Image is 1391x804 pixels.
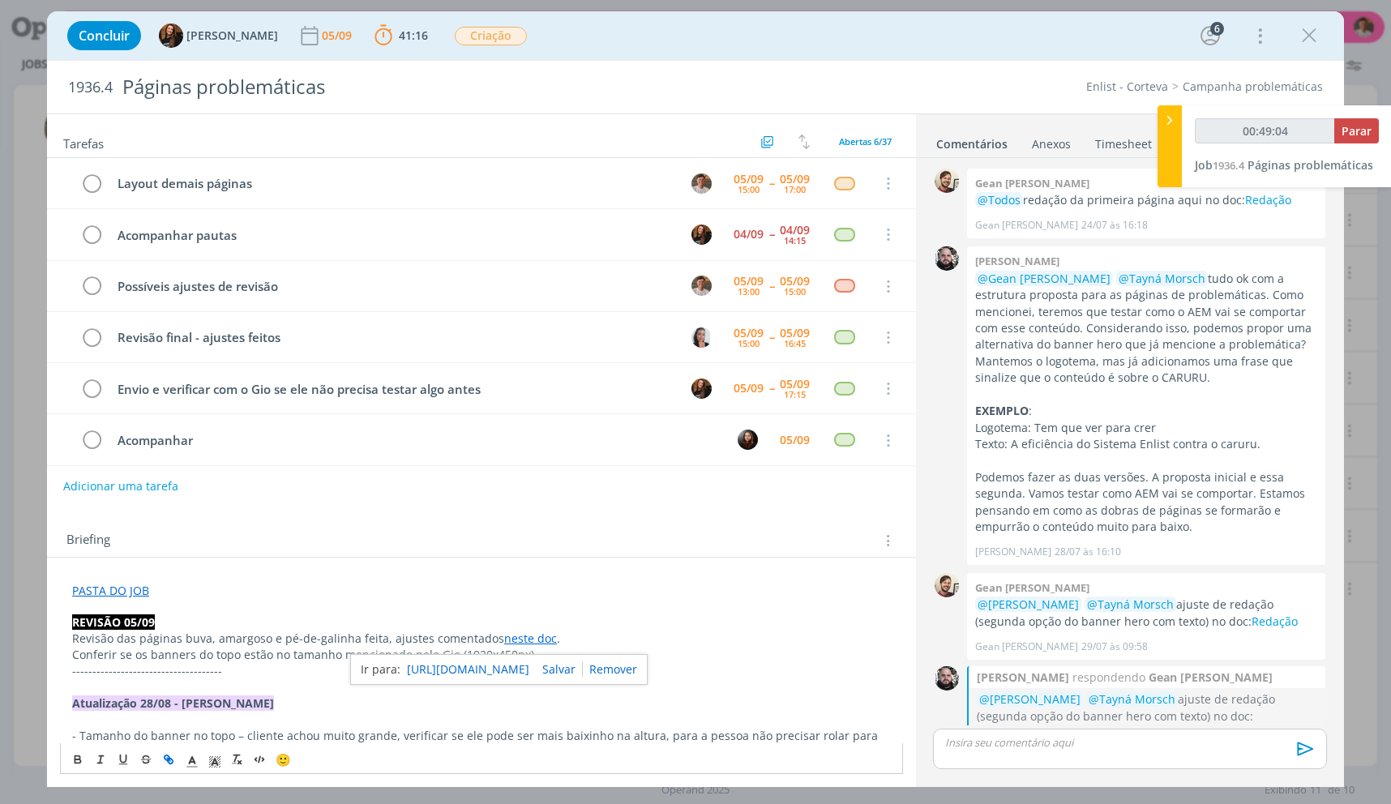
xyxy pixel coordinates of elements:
[735,428,760,452] button: E
[975,218,1078,233] p: Gean [PERSON_NAME]
[62,472,179,501] button: Adicionar uma tarefa
[159,24,278,48] button: T[PERSON_NAME]
[72,583,149,598] a: PASTA DO JOB
[978,192,1021,207] span: @Todos
[1195,157,1373,173] a: Job1936.4Páginas problemáticas
[159,24,183,48] img: T
[110,430,722,451] div: Acompanhar
[203,750,226,769] span: Cor de Fundo
[975,403,1317,419] p: :
[181,750,203,769] span: Cor do Texto
[769,229,774,240] span: --
[975,580,1089,595] b: Gean [PERSON_NAME]
[935,129,1008,152] a: Comentários
[780,378,810,390] div: 05/09
[689,376,713,400] button: T
[1245,192,1291,207] a: Redação
[1089,691,1175,707] span: @Tayná Morsch
[977,669,1069,686] strong: [PERSON_NAME]
[110,173,676,194] div: Layout demais páginas
[738,185,760,194] div: 15:00
[769,331,774,343] span: --
[978,597,1079,612] span: @[PERSON_NAME]
[72,663,891,679] p: -------------------------------------
[689,325,713,349] button: C
[734,173,764,185] div: 05/09
[1149,669,1273,686] strong: Gean [PERSON_NAME]
[407,659,529,680] a: [URL][DOMAIN_NAME]
[975,545,1051,559] p: [PERSON_NAME]
[110,225,676,246] div: Acompanhar pautas
[977,691,1317,725] div: @@1047192@@ @@1049745@@ ajuste de redação (segunda opção do banner hero com texto) no doc: Redação
[1087,597,1174,612] span: @Tayná Morsch
[1055,545,1121,559] span: 28/07 às 16:10
[780,434,810,446] div: 05/09
[1081,218,1148,233] span: 24/07 às 16:18
[1069,669,1149,686] span: respondendo
[276,751,291,768] span: 🙂
[116,67,794,107] div: Páginas problemáticas
[738,430,758,450] img: E
[784,339,806,348] div: 16:45
[110,327,676,348] div: Revisão final - ajustes feitos
[272,750,294,769] button: 🙂
[780,276,810,287] div: 05/09
[975,639,1078,654] p: Gean [PERSON_NAME]
[691,327,712,348] img: C
[322,30,355,41] div: 05/09
[979,691,1081,707] span: @[PERSON_NAME]
[975,469,1317,536] p: Podemos fazer as duas versões. A proposta inicial e essa segunda. Vamos testar como AEM vai se co...
[975,176,1089,190] b: Gean [PERSON_NAME]
[734,327,764,339] div: 05/09
[839,135,892,148] span: Abertas 6/37
[784,390,806,399] div: 17:15
[1197,23,1223,49] button: 6
[79,29,130,42] span: Concluir
[1032,136,1071,152] div: Anexos
[691,173,712,194] img: T
[72,647,891,663] p: Conferir se os banners do topo estão no tamanho mencionado pelo Gio (1920x450px).
[1210,22,1224,36] div: 6
[784,287,806,296] div: 15:00
[72,631,891,647] p: Revisão das páginas buva, amargoso e pé-de-galinha feita, ajustes comentados .
[977,691,1317,725] p: ajuste de redação (segunda opção do banner hero com texto) no doc:
[691,276,712,296] img: T
[1248,157,1373,173] span: Páginas problemáticas
[1342,123,1372,139] span: Parar
[784,185,806,194] div: 17:00
[784,236,806,245] div: 14:15
[186,30,278,41] span: [PERSON_NAME]
[975,436,1317,452] p: Texto: A eficiência do Sistema Enlist contra o caruru.
[68,79,113,96] span: 1936.4
[769,177,774,189] span: --
[935,246,959,271] img: G
[1081,639,1148,654] span: 29/07 às 09:58
[689,222,713,246] button: T
[689,274,713,298] button: T
[734,276,764,287] div: 05/09
[769,383,774,394] span: --
[780,327,810,339] div: 05/09
[691,225,712,245] img: T
[935,169,959,193] img: G
[370,23,432,49] button: 41:16
[66,530,110,551] span: Briefing
[110,379,676,400] div: Envio e verificar com o Gio se ele não precisa testar algo antes
[738,339,760,348] div: 15:00
[455,27,527,45] span: Criação
[975,597,1317,630] p: ajuste de redação (segunda opção do banner hero com texto) no doc:
[1334,118,1379,143] button: Parar
[780,173,810,185] div: 05/09
[110,276,676,297] div: Possíveis ajustes de revisão
[734,229,764,240] div: 04/09
[689,171,713,195] button: T
[975,192,1317,208] p: redação da primeira página aqui no doc:
[1252,614,1298,629] a: Redação
[769,280,774,292] span: --
[738,287,760,296] div: 13:00
[504,631,557,646] a: neste doc
[935,666,959,691] img: G
[1213,158,1244,173] span: 1936.4
[399,28,428,43] span: 41:16
[1119,271,1205,286] span: @Tayná Morsch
